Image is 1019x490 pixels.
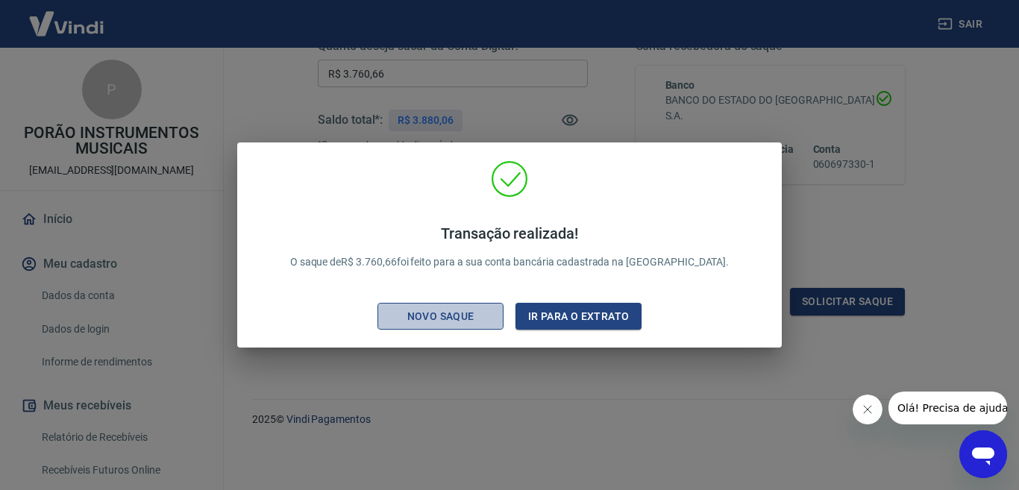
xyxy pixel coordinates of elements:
button: Ir para o extrato [515,303,642,330]
p: O saque de R$ 3.760,66 foi feito para a sua conta bancária cadastrada na [GEOGRAPHIC_DATA]. [290,224,730,270]
h4: Transação realizada! [290,224,730,242]
button: Novo saque [377,303,504,330]
div: Novo saque [389,307,492,326]
iframe: Fechar mensagem [853,395,882,424]
iframe: Mensagem da empresa [888,392,1007,424]
span: Olá! Precisa de ajuda? [9,10,125,22]
iframe: Botão para abrir a janela de mensagens [959,430,1007,478]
